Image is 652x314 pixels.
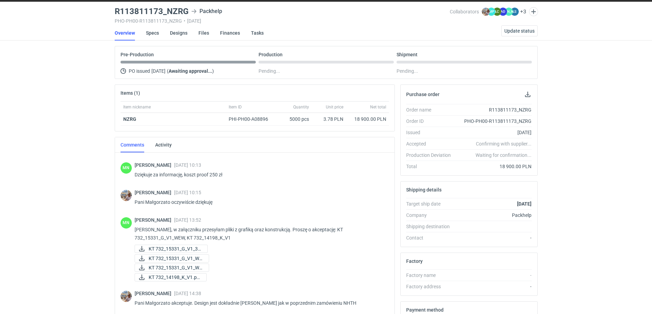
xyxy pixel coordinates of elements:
[174,291,201,296] span: [DATE] 14:38
[397,67,532,75] div: Pending...
[349,116,386,123] div: 18 900.00 PLN
[135,217,174,223] span: [PERSON_NAME]
[121,217,132,229] figcaption: MN
[149,255,203,262] span: KT 732_15331_G_V1_WE...
[123,116,136,122] strong: NZRG
[251,25,264,40] a: Tasks
[397,52,417,57] p: Shipment
[151,67,165,75] span: [DATE]
[406,92,439,97] h2: Purchase order
[184,18,185,24] span: •
[115,18,450,24] div: PHO-PH00-R113811173_NZRG [DATE]
[121,67,256,75] div: PO issued
[135,171,384,179] p: Dziękuje za informację, koszt proof 250 zł
[174,217,201,223] span: [DATE] 13:52
[121,52,154,57] p: Pre-Production
[406,129,456,136] div: Issued
[198,25,209,40] a: Files
[146,25,159,40] a: Specs
[406,106,456,113] div: Order name
[135,291,174,296] span: [PERSON_NAME]
[520,9,526,15] button: +3
[121,291,132,302] img: Michał Palasek
[259,67,280,75] span: Pending...
[115,7,188,15] h3: R113811173_NZRG
[406,283,456,290] div: Factory address
[504,28,535,33] span: Update status
[456,106,532,113] div: R113811173_NZRG
[529,7,538,16] button: Edit collaborators
[149,264,203,271] span: KT 732_15331_G_V1_WE...
[406,272,456,279] div: Factory name
[212,68,214,74] span: )
[220,25,240,40] a: Finances
[121,217,132,229] div: Małgorzata Nowotna
[406,258,423,264] h2: Factory
[456,118,532,125] div: PHO-PH00-R113811173_NZRG
[277,113,312,126] div: 5000 pcs
[121,90,140,96] h2: Items (1)
[135,245,208,253] a: KT 732_15331_G_V1_3D...
[135,254,203,263] div: KT 732_15331_G_V1_WEW.pdf
[450,9,479,14] span: Collaborators
[121,190,132,201] img: Michał Palasek
[406,307,444,313] h2: Payment method
[121,137,144,152] a: Comments
[499,8,507,16] figcaption: AD
[456,283,532,290] div: -
[314,116,343,123] div: 3.78 PLN
[524,90,532,98] button: Download PO
[149,245,202,253] span: KT 732_15331_G_V1_3D...
[155,137,172,152] a: Activity
[456,234,532,241] div: -
[456,272,532,279] div: -
[121,162,132,174] div: Małgorzata Nowotna
[505,8,513,16] figcaption: [PERSON_NAME]
[406,187,442,193] h2: Shipping details
[135,190,174,195] span: [PERSON_NAME]
[456,212,532,219] div: Packhelp
[229,104,242,110] span: Item ID
[135,264,209,272] a: KT 732_15331_G_V1_WE...
[326,104,343,110] span: Unit price
[135,264,203,272] div: KT 732_15331_G_V1_WEW_3D ruch.pdf
[135,254,209,263] a: KT 732_15331_G_V1_WE...
[406,163,456,170] div: Total
[406,212,456,219] div: Company
[135,299,384,307] p: Pani Małgorzato akceptuje. Design jest dokładnie [PERSON_NAME] jak w poprzednim zamówieniu NHTH
[406,140,456,147] div: Accepted
[135,273,207,281] a: KT 732_14198_K_V1.pd...
[135,225,384,242] p: [PERSON_NAME], w załączniku przesyłam pliki z grafiką oraz konstrukcją. Proszę o akceptację: KT 7...
[501,25,538,36] button: Update status
[170,25,187,40] a: Designs
[123,104,151,110] span: Item nickname
[135,273,203,281] div: KT 732_14198_K_V1.pdf
[476,152,531,159] em: Waiting for confirmation...
[406,223,456,230] div: Shipping destination
[476,141,531,147] em: Confirming with supplier...
[259,52,283,57] p: Production
[135,198,384,206] p: Pani Małgorzato oczywiście dziękuję
[406,234,456,241] div: Contact
[456,163,532,170] div: 18 900.00 PLN
[370,104,386,110] span: Net total
[169,68,212,74] strong: Awaiting approval...
[149,274,201,281] span: KT 732_14198_K_V1.pd...
[191,7,222,15] div: Packhelp
[121,162,132,174] figcaption: MN
[406,152,456,159] div: Production Deviation
[456,129,532,136] div: [DATE]
[229,116,275,123] div: PHI-PH00-A08896
[517,201,531,207] strong: [DATE]
[487,8,495,16] figcaption: MP
[115,25,135,40] a: Overview
[406,118,456,125] div: Order ID
[135,162,174,168] span: [PERSON_NAME]
[167,68,169,74] span: (
[174,162,201,168] span: [DATE] 10:13
[482,8,490,16] img: Michał Palasek
[511,8,519,16] figcaption: ŁS
[174,190,201,195] span: [DATE] 10:15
